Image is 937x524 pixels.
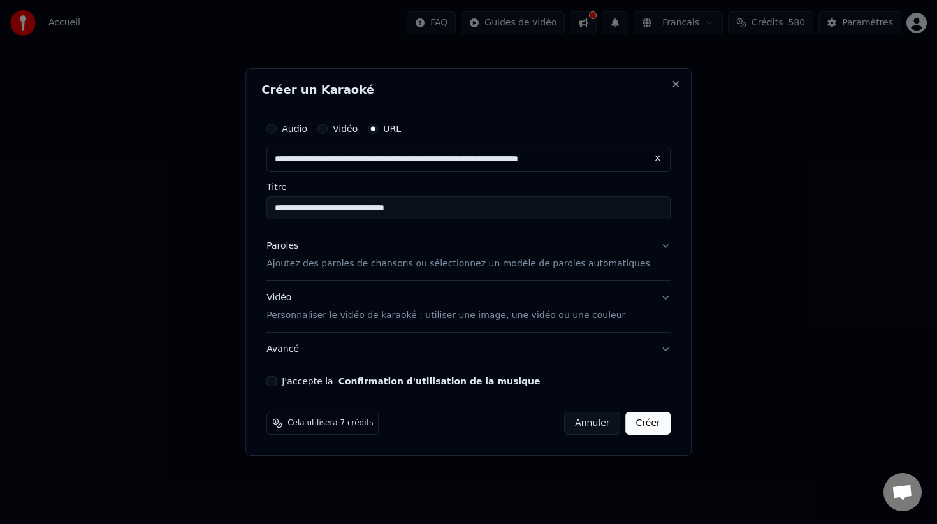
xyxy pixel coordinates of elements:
[266,333,671,366] button: Avancé
[333,124,358,133] label: Vidéo
[626,412,671,435] button: Créer
[266,258,650,270] p: Ajoutez des paroles de chansons ou sélectionnez un modèle de paroles automatiques
[282,377,540,386] label: J'accepte la
[338,377,541,386] button: J'accepte la
[266,309,625,322] p: Personnaliser le vidéo de karaoké : utiliser une image, une vidéo ou une couleur
[266,291,625,322] div: Vidéo
[282,124,307,133] label: Audio
[266,240,298,252] div: Paroles
[383,124,401,133] label: URL
[261,84,676,96] h2: Créer un Karaoké
[266,281,671,332] button: VidéoPersonnaliser le vidéo de karaoké : utiliser une image, une vidéo ou une couleur
[564,412,620,435] button: Annuler
[266,182,671,191] label: Titre
[266,229,671,280] button: ParolesAjoutez des paroles de chansons ou sélectionnez un modèle de paroles automatiques
[287,418,373,428] span: Cela utilisera 7 crédits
